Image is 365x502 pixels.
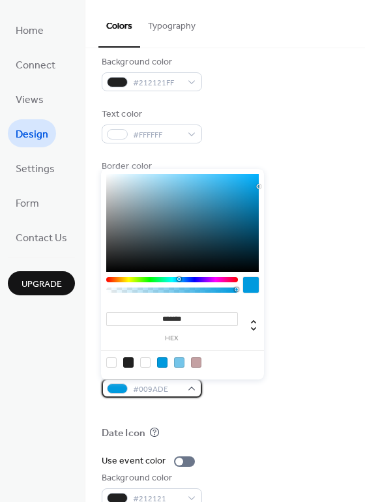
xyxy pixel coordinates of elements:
[8,188,47,216] a: Form
[8,50,63,78] a: Connect
[8,16,51,44] a: Home
[102,108,199,121] div: Text color
[8,119,56,147] a: Design
[191,357,201,368] div: rgb(196, 161, 163)
[16,194,39,214] span: Form
[140,357,151,368] div: rgb(255, 255, 255)
[8,85,51,113] a: Views
[8,271,75,295] button: Upgrade
[16,159,55,179] span: Settings
[16,125,48,145] span: Design
[102,471,199,485] div: Background color
[8,223,75,251] a: Contact Us
[16,228,67,248] span: Contact Us
[157,357,168,368] div: rgb(0, 154, 222)
[102,55,199,69] div: Background color
[16,21,44,41] span: Home
[174,357,184,368] div: rgb(117, 197, 233)
[123,357,134,368] div: rgb(33, 33, 33)
[102,454,166,468] div: Use event color
[102,427,145,441] div: Date Icon
[102,160,199,173] div: Border color
[106,357,117,368] div: rgba(0, 0, 0, 0)
[16,90,44,110] span: Views
[133,76,181,90] span: #212121FF
[8,154,63,182] a: Settings
[133,383,181,396] span: #009ADE
[16,55,55,76] span: Connect
[133,128,181,142] span: #FFFFFF
[106,335,238,342] label: hex
[22,278,62,291] span: Upgrade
